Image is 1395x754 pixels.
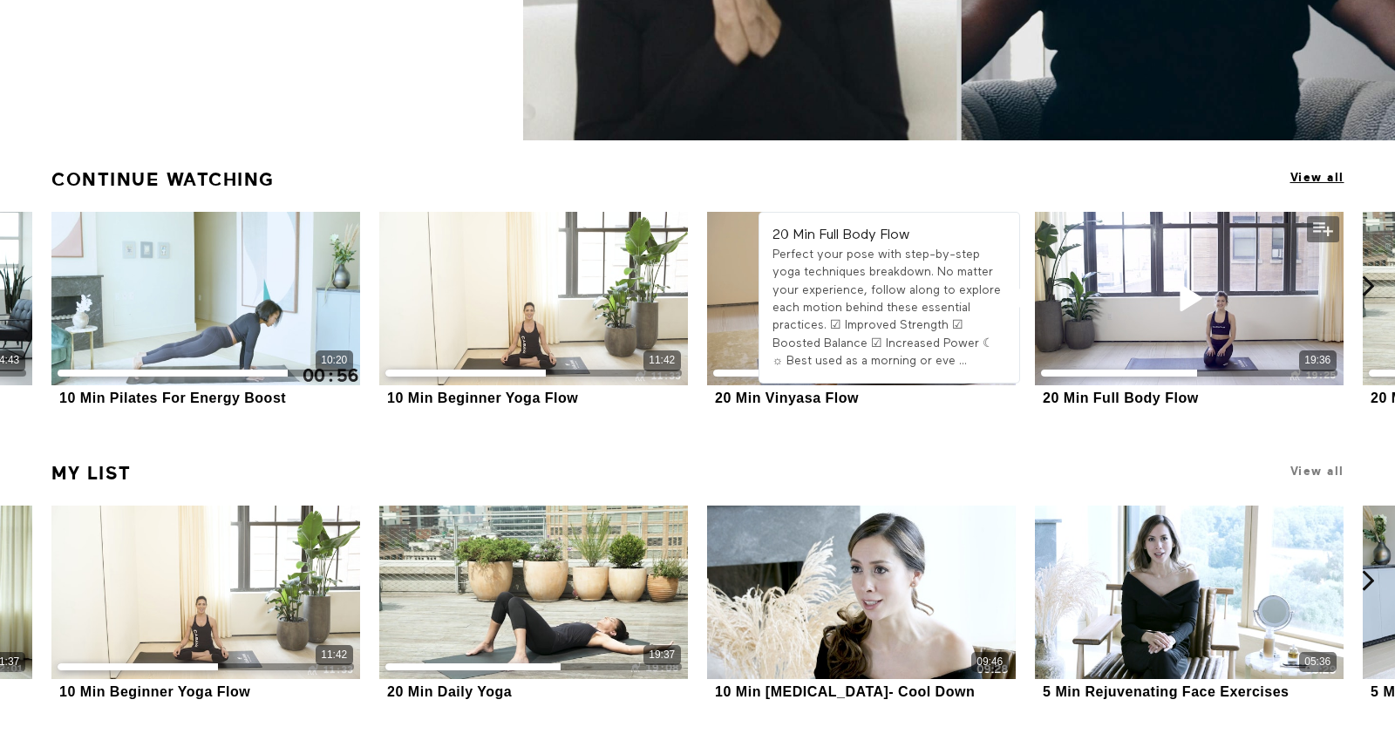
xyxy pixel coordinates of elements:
a: 10 Min Beginner Yoga Flow11:4210 Min Beginner Yoga Flow [51,506,359,703]
div: 10 Min [MEDICAL_DATA]- Cool Down [715,683,975,700]
a: Continue Watching [51,161,275,198]
div: 11:42 [649,353,675,368]
a: 10 Min Beginner Yoga Flow11:4210 Min Beginner Yoga Flow [379,212,687,409]
a: 5 Min Rejuvenating Face Exercises05:365 Min Rejuvenating Face Exercises [1035,506,1343,703]
div: 20 Min Vinyasa Flow [715,390,859,406]
a: 20 Min Daily Yoga19:3720 Min Daily Yoga [379,506,687,703]
a: 20 Min Full Body Flow19:3620 Min Full Body Flow [1035,212,1343,409]
div: 11:42 [321,648,347,662]
div: 5 Min Rejuvenating Face Exercises [1043,683,1289,700]
div: 20 Min Full Body Flow [1043,390,1199,406]
div: 05:36 [1304,655,1330,669]
a: 20 Min Vinyasa Flow19:4820 Min Vinyasa Flow [707,212,1015,409]
strong: 20 Min Full Body Flow [772,228,909,242]
div: 20 Min Daily Yoga [387,683,512,700]
div: Perfect your pose with step-by-step yoga techniques breakdown. No matter your experience, follow ... [772,246,1006,370]
a: View all [1290,465,1344,478]
button: Add to my list [1307,216,1339,242]
div: 19:37 [649,648,675,662]
div: 10 Min Pilates For Energy Boost [59,390,286,406]
div: 10 Min Beginner Yoga Flow [387,390,578,406]
div: 10:20 [321,353,347,368]
div: 09:46 [976,655,1003,669]
a: My list [51,455,132,492]
div: 10 Min Beginner Yoga Flow [59,683,250,700]
a: 10 Min Facial Rejuvenation- Cool Down09:4610 Min [MEDICAL_DATA]- Cool Down [707,506,1015,703]
div: 19:36 [1304,353,1330,368]
a: 10 Min Pilates For Energy Boost10:2010 Min Pilates For Energy Boost [51,212,359,409]
a: View all [1290,171,1344,184]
